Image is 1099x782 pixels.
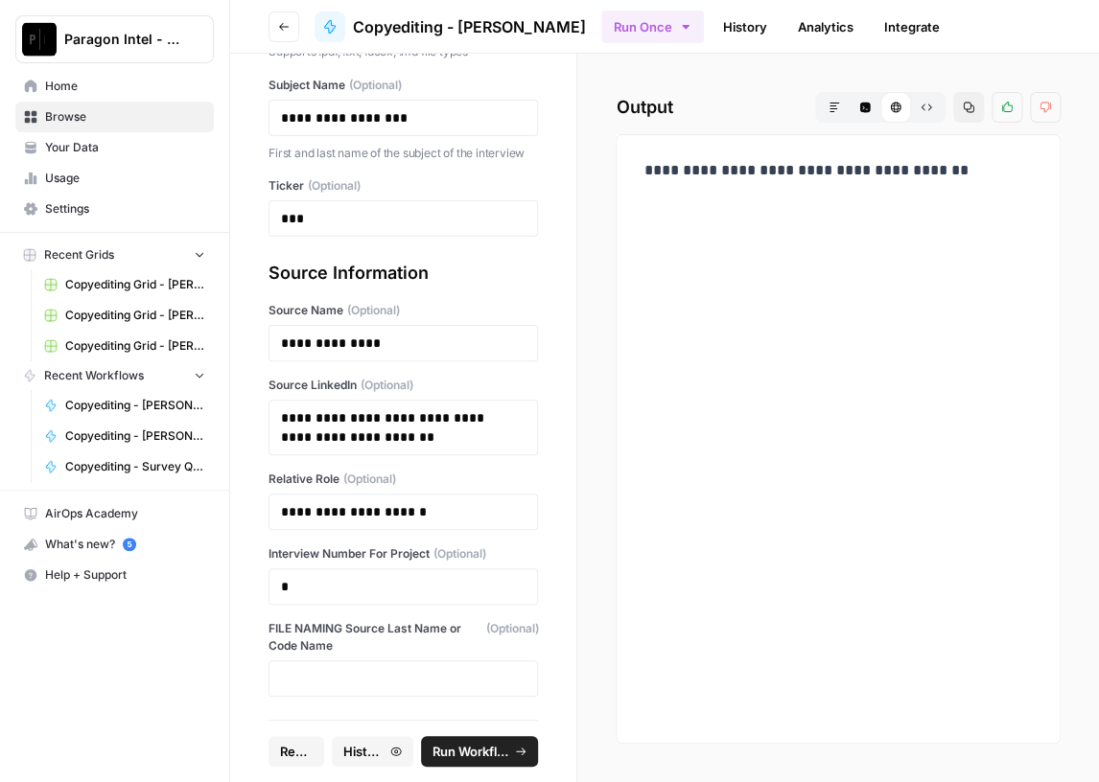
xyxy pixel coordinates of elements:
div: What's new? [16,530,213,559]
a: Integrate [873,11,951,42]
span: Usage [45,170,205,187]
span: Recent Workflows [44,367,144,384]
img: Paragon Intel - Copyediting Logo [22,22,57,57]
label: Interview Number For Project [269,545,538,563]
a: Browse [15,102,214,132]
a: Copyediting Grid - [PERSON_NAME] [35,269,214,300]
span: Copyediting Grid - [PERSON_NAME] [65,337,205,355]
a: Analytics [786,11,865,42]
span: (Optional) [308,177,361,195]
button: Run Workflow [421,736,538,767]
a: Home [15,71,214,102]
button: Workspace: Paragon Intel - Copyediting [15,15,214,63]
span: AirOps Academy [45,505,205,522]
button: Recent Grids [15,241,214,269]
button: Recent Workflows [15,361,214,390]
span: Copyediting - [PERSON_NAME] [65,397,205,414]
label: Source LinkedIn [269,377,538,394]
span: Copyediting Grid - [PERSON_NAME] [65,276,205,293]
a: Settings [15,194,214,224]
a: Copyediting - [PERSON_NAME] [35,421,214,451]
span: (Optional) [361,377,413,394]
p: First and last name of the subject of the interview [269,144,538,163]
a: Copyediting - [PERSON_NAME] [315,11,586,42]
span: (Optional) [347,302,400,319]
a: Copyediting Grid - [PERSON_NAME] [35,331,214,361]
span: (Optional) [343,471,396,488]
span: History [343,742,385,761]
a: Usage [15,163,214,194]
span: (Optional) [349,77,402,94]
span: Paragon Intel - Copyediting [64,30,180,49]
a: AirOps Academy [15,498,214,529]
span: Recent Grids [44,246,114,264]
button: History [332,736,413,767]
a: Copyediting - Survey Questions - [PERSON_NAME] [35,451,214,482]
label: Ticker [269,177,538,195]
a: History [712,11,779,42]
label: Relative Role [269,471,538,488]
label: FILE NAMING Source Last Name or Code Name [269,620,538,655]
button: Help + Support [15,560,214,590]
a: Copyediting - [PERSON_NAME] [35,390,214,421]
span: (Optional) [433,545,486,563]
span: Reset [280,742,313,761]
span: Run Workflow [433,742,509,761]
label: Source Name [269,302,538,319]
div: Source Information [269,260,538,287]
span: Browse [45,108,205,126]
label: Subject Name [269,77,538,94]
span: Settings [45,200,205,218]
span: Your Data [45,139,205,156]
button: What's new? 5 [15,529,214,560]
span: (Optional) [485,620,538,655]
span: Copyediting Grid - [PERSON_NAME] [65,307,205,324]
a: Your Data [15,132,214,163]
button: Run Once [601,11,704,43]
text: 5 [127,540,131,549]
button: Reset [269,736,324,767]
span: Copyediting - [PERSON_NAME] [353,15,586,38]
a: Copyediting Grid - [PERSON_NAME] [35,300,214,331]
a: 5 [123,538,136,551]
span: Copyediting - [PERSON_NAME] [65,427,205,445]
span: Help + Support [45,566,205,584]
h2: Output [616,92,1061,123]
span: Home [45,78,205,95]
span: Copyediting - Survey Questions - [PERSON_NAME] [65,458,205,475]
